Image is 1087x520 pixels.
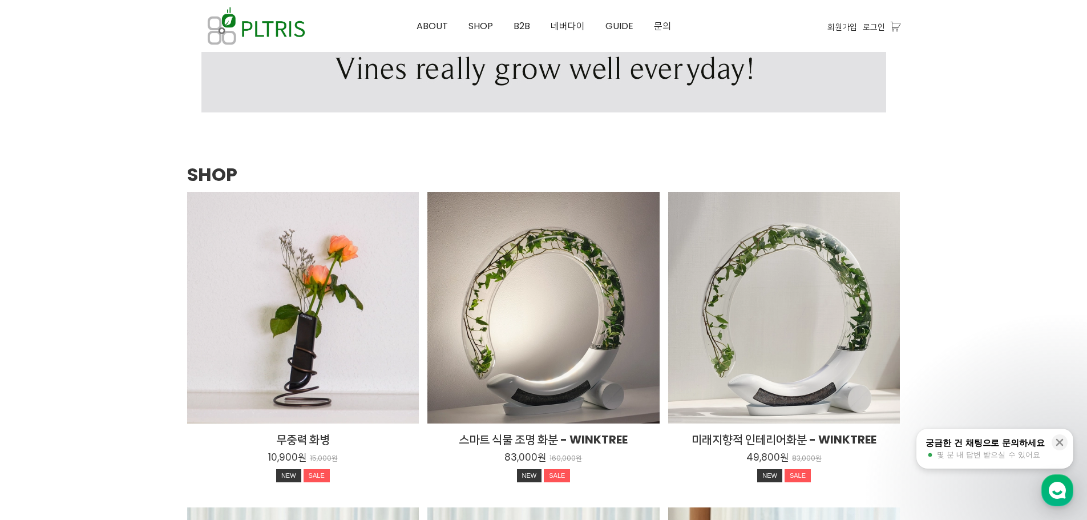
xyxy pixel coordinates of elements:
[503,1,540,52] a: B2B
[644,1,681,52] a: 문의
[104,380,118,389] span: 대화
[304,469,330,483] div: SALE
[417,19,448,33] span: ABOUT
[605,19,633,33] span: GUIDE
[654,19,671,33] span: 문의
[792,454,822,463] p: 83,000원
[544,469,570,483] div: SALE
[147,362,219,390] a: 설정
[757,469,782,483] div: NEW
[668,432,900,448] h2: 미래지향적 인테리어화분 - WINKTREE
[595,1,644,52] a: GUIDE
[36,379,43,388] span: 홈
[863,21,885,33] a: 로그인
[176,379,190,388] span: 설정
[540,1,595,52] a: 네버다이
[406,1,458,52] a: ABOUT
[187,432,419,487] a: 무중력 화병 10,900원 15,000원 NEWSALE
[3,362,75,390] a: 홈
[551,19,585,33] span: 네버다이
[514,19,530,33] span: B2B
[827,21,857,33] a: 회원가입
[785,469,811,483] div: SALE
[746,451,789,463] p: 49,800원
[504,451,546,463] p: 83,000원
[468,19,493,33] span: SHOP
[668,432,900,487] a: 미래지향적 인테리어화분 - WINKTREE 49,800원 83,000원 NEWSALE
[276,469,301,483] div: NEW
[75,362,147,390] a: 대화
[187,432,419,448] h2: 무중력 화병
[517,469,542,483] div: NEW
[268,451,306,463] p: 10,900원
[427,432,660,448] h2: 스마트 식물 조명 화분 - WINKTREE
[458,1,503,52] a: SHOP
[549,454,582,463] p: 160,000원
[310,454,338,463] p: 15,000원
[187,162,237,187] strong: SHOP
[427,432,660,487] a: 스마트 식물 조명 화분 - WINKTREE 83,000원 160,000원 NEWSALE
